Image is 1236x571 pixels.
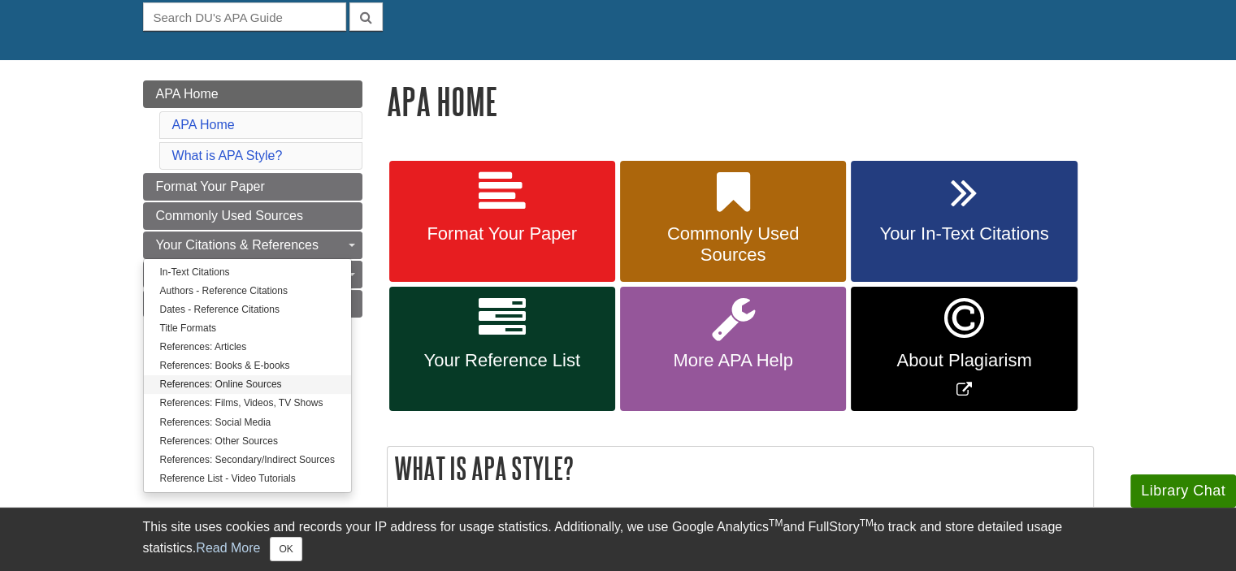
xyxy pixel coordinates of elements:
[144,413,351,432] a: References: Social Media
[389,287,615,411] a: Your Reference List
[851,161,1077,283] a: Your In-Text Citations
[860,517,874,529] sup: TM
[144,263,351,282] a: In-Text Citations
[863,350,1065,371] span: About Plagiarism
[156,238,319,252] span: Your Citations & References
[196,541,260,555] a: Read More
[156,180,265,193] span: Format Your Paper
[851,287,1077,411] a: Link opens in new window
[632,223,834,266] span: Commonly Used Sources
[144,451,351,469] a: References: Secondary/Indirect Sources
[156,209,303,223] span: Commonly Used Sources
[172,149,283,162] a: What is APA Style?
[389,161,615,283] a: Format Your Paper
[144,432,351,451] a: References: Other Sources
[156,87,219,101] span: APA Home
[144,469,351,488] a: Reference List - Video Tutorials
[388,447,1093,490] h2: What is APA Style?
[769,517,783,529] sup: TM
[1130,474,1236,508] button: Library Chat
[620,161,846,283] a: Commonly Used Sources
[401,350,603,371] span: Your Reference List
[143,517,1094,561] div: This site uses cookies and records your IP address for usage statistics. Additionally, we use Goo...
[144,375,351,394] a: References: Online Sources
[270,537,301,561] button: Close
[143,2,346,31] input: Search DU's APA Guide
[144,394,351,413] a: References: Films, Videos, TV Shows
[401,223,603,244] span: Format Your Paper
[144,357,351,375] a: References: Books & E-books
[143,202,362,230] a: Commonly Used Sources
[143,173,362,201] a: Format Your Paper
[144,338,351,357] a: References: Articles
[387,80,1094,122] h1: APA Home
[620,287,846,411] a: More APA Help
[144,319,351,338] a: Title Formats
[632,350,834,371] span: More APA Help
[143,80,362,108] a: APA Home
[863,223,1065,244] span: Your In-Text Citations
[144,301,351,319] a: Dates - Reference Citations
[143,80,362,425] div: Guide Page Menu
[172,118,235,132] a: APA Home
[143,231,362,259] a: Your Citations & References
[144,282,351,301] a: Authors - Reference Citations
